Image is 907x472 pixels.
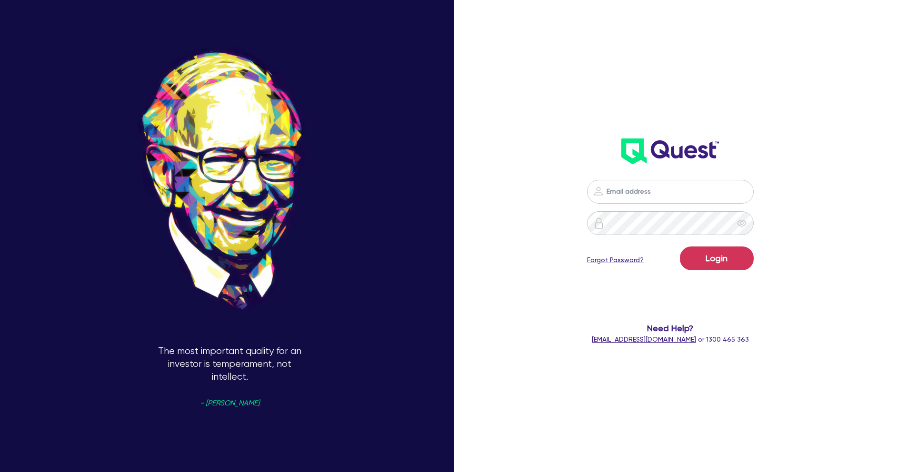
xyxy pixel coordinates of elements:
[737,218,747,228] span: eye
[592,335,696,343] a: [EMAIL_ADDRESS][DOMAIN_NAME]
[593,186,604,197] img: icon-password
[593,217,605,229] img: icon-password
[549,322,792,334] span: Need Help?
[621,138,719,164] img: wH2k97JdezQIQAAAABJRU5ErkJggg==
[587,180,754,204] input: Email address
[680,246,754,270] button: Login
[587,255,644,265] a: Forgot Password?
[592,335,749,343] span: or 1300 465 363
[200,400,259,407] span: - [PERSON_NAME]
